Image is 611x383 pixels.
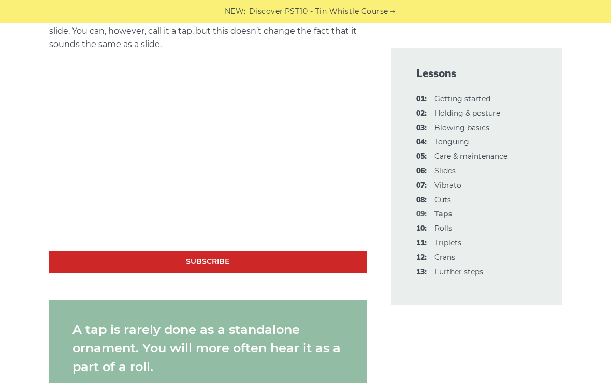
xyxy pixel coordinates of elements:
[434,123,489,132] a: 03:Blowing basics
[416,252,427,264] span: 12:
[49,251,366,273] a: Subscribe
[434,195,451,204] a: 08:Cuts
[72,320,343,376] p: A tap is rarely done as a standalone ornament. You will more often hear it as a part of a roll.
[434,109,500,118] a: 02:Holding & posture
[416,180,427,192] span: 07:
[434,137,469,146] a: 04:Tonguing
[416,136,427,149] span: 04:
[416,223,427,235] span: 10:
[285,6,388,18] a: PST10 - Tin Whistle Course
[416,93,427,106] span: 01:
[434,209,452,218] strong: Taps
[434,181,461,190] a: 07:Vibrato
[416,151,427,163] span: 05:
[416,237,427,249] span: 11:
[49,72,366,251] iframe: Taps Ornamentation - Irish Tin Whistle Tutorial
[416,194,427,207] span: 08:
[434,267,483,276] a: 13:Further steps
[416,122,427,135] span: 03:
[249,6,283,18] span: Discover
[434,152,507,161] a: 05:Care & maintenance
[416,66,537,81] span: Lessons
[434,253,455,262] a: 12:Crans
[434,224,452,233] a: 10:Rolls
[416,165,427,178] span: 06:
[416,266,427,278] span: 13:
[225,6,246,18] span: NEW:
[434,94,490,104] a: 01:Getting started
[434,238,461,247] a: 11:Triplets
[416,108,427,120] span: 02:
[434,166,456,175] a: 06:Slides
[416,208,427,220] span: 09:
